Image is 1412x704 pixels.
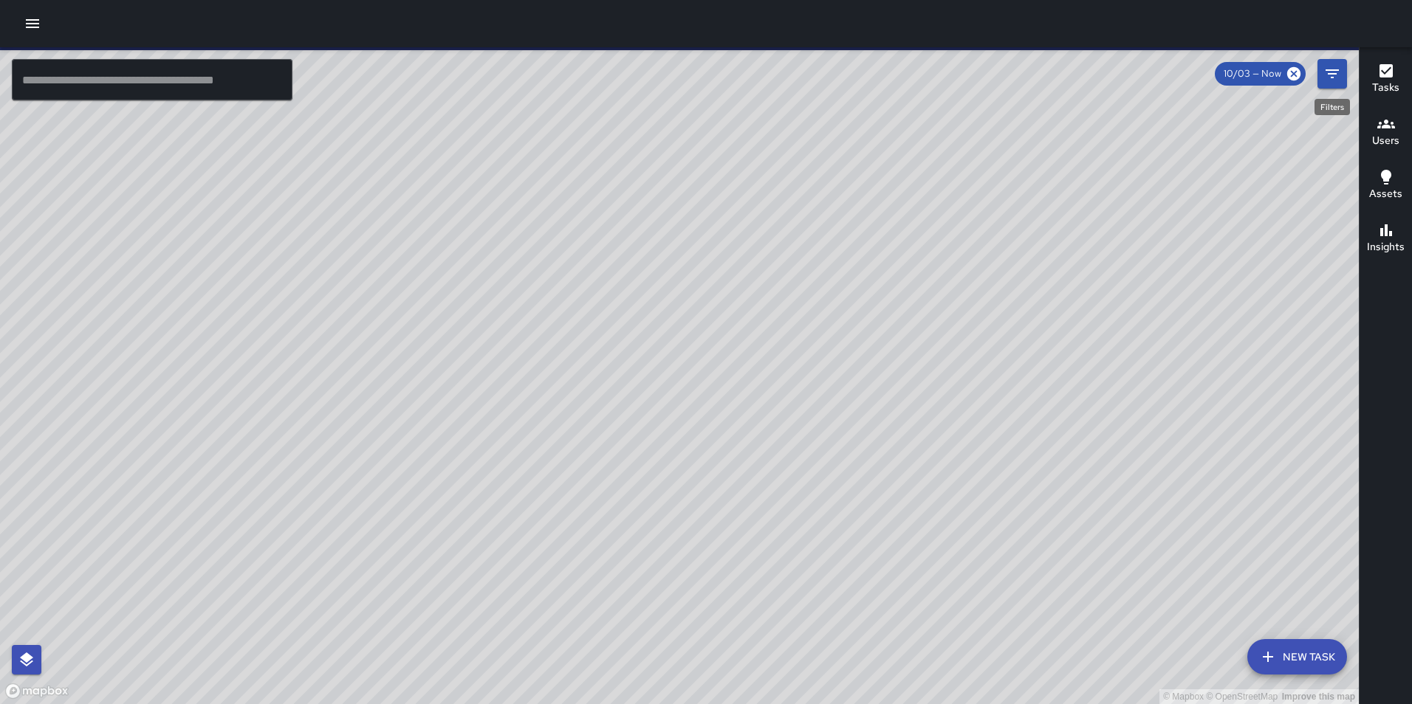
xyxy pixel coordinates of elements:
button: New Task [1247,639,1347,674]
h6: Tasks [1372,80,1399,96]
button: Users [1360,106,1412,159]
h6: Insights [1367,239,1405,255]
span: 10/03 — Now [1215,66,1290,81]
button: Tasks [1360,53,1412,106]
button: Assets [1360,159,1412,213]
button: Insights [1360,213,1412,266]
div: 10/03 — Now [1215,62,1306,86]
button: Filters [1317,59,1347,89]
div: Filters [1315,99,1350,115]
h6: Users [1372,133,1399,149]
h6: Assets [1369,186,1402,202]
